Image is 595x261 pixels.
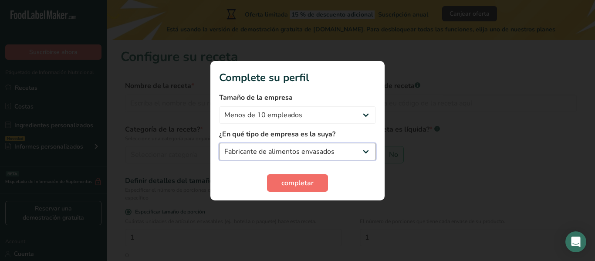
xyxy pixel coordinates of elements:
[565,231,586,252] div: Open Intercom Messenger
[219,92,376,103] label: Tamaño de la empresa
[219,129,376,139] label: ¿En qué tipo de empresa es la suya?
[267,174,328,192] button: completar
[281,178,314,188] span: completar
[219,70,376,85] h1: Complete su perfil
